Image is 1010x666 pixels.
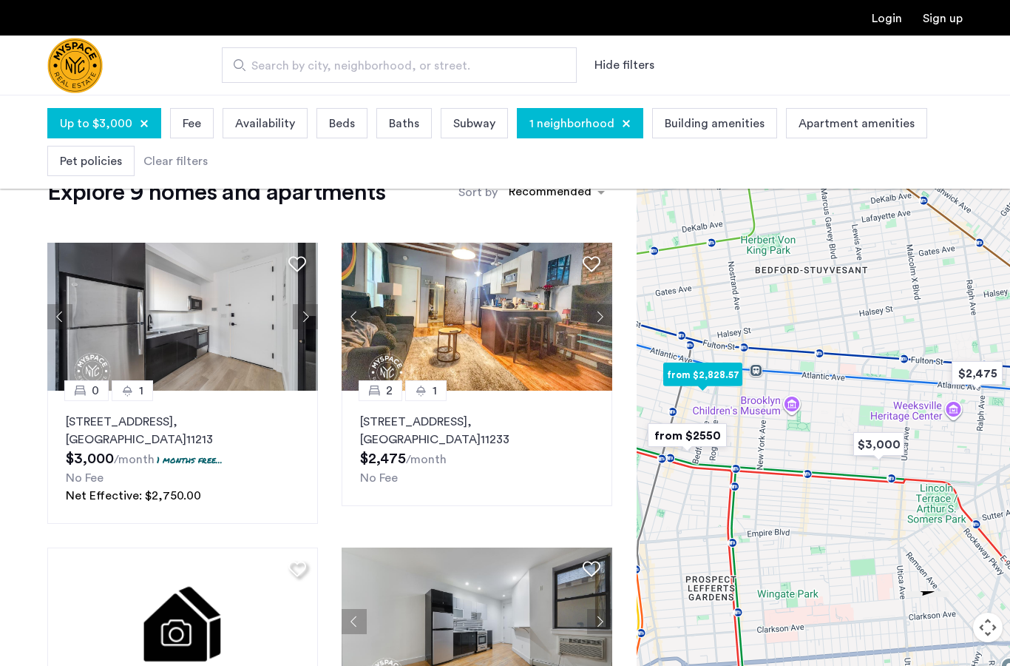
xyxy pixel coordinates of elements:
[183,115,201,132] span: Fee
[360,472,398,484] span: No Fee
[293,304,318,329] button: Next apartment
[973,613,1003,642] button: Map camera controls
[587,609,612,634] button: Next apartment
[389,115,419,132] span: Baths
[47,38,103,93] a: Cazamio Logo
[47,243,318,391] img: af89ecc1-02ec-4b73-9198-5dcabcf3354e_638724652322176578.jpeg
[329,115,355,132] span: Beds
[47,38,103,93] img: logo
[92,382,99,400] span: 0
[47,178,385,207] h1: Explore 9 homes and apartments
[458,184,498,201] label: Sort by
[235,115,295,132] span: Availability
[251,57,535,75] span: Search by city, neighborhood, or street.
[157,454,223,466] p: 1 months free...
[66,472,104,484] span: No Fee
[501,179,612,206] ng-select: sort-apartment
[66,490,201,502] span: Net Effective: $2,750.00
[47,304,72,329] button: Previous apartment
[799,115,915,132] span: Apartment amenities
[114,454,155,465] sub: /month
[342,243,612,391] img: 1997_638660674255189691.jpeg
[923,13,963,24] a: Registration
[360,451,406,466] span: $2,475
[529,115,614,132] span: 1 neighborhood
[66,451,114,466] span: $3,000
[406,454,447,465] sub: /month
[587,304,612,329] button: Next apartment
[360,413,594,448] p: [STREET_ADDRESS] 11233
[651,352,754,397] div: from $2,828.57
[60,152,122,170] span: Pet policies
[139,382,143,400] span: 1
[872,13,902,24] a: Login
[47,391,318,524] a: 01[STREET_ADDRESS], [GEOGRAPHIC_DATA]112131 months free...No FeeNet Effective: $2,750.00
[594,56,654,74] button: Show or hide filters
[66,413,299,448] p: [STREET_ADDRESS] 11213
[386,382,393,400] span: 2
[143,152,208,170] div: Clear filters
[342,391,612,506] a: 21[STREET_ADDRESS], [GEOGRAPHIC_DATA]11233No Fee
[665,115,765,132] span: Building amenities
[453,115,495,132] span: Subway
[342,304,367,329] button: Previous apartment
[433,382,437,400] span: 1
[60,115,132,132] span: Up to $3,000
[222,47,577,83] input: Apartment Search
[636,413,739,458] div: from $2550
[900,591,966,654] iframe: chat widget
[342,609,367,634] button: Previous apartment
[841,422,916,467] div: $3,000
